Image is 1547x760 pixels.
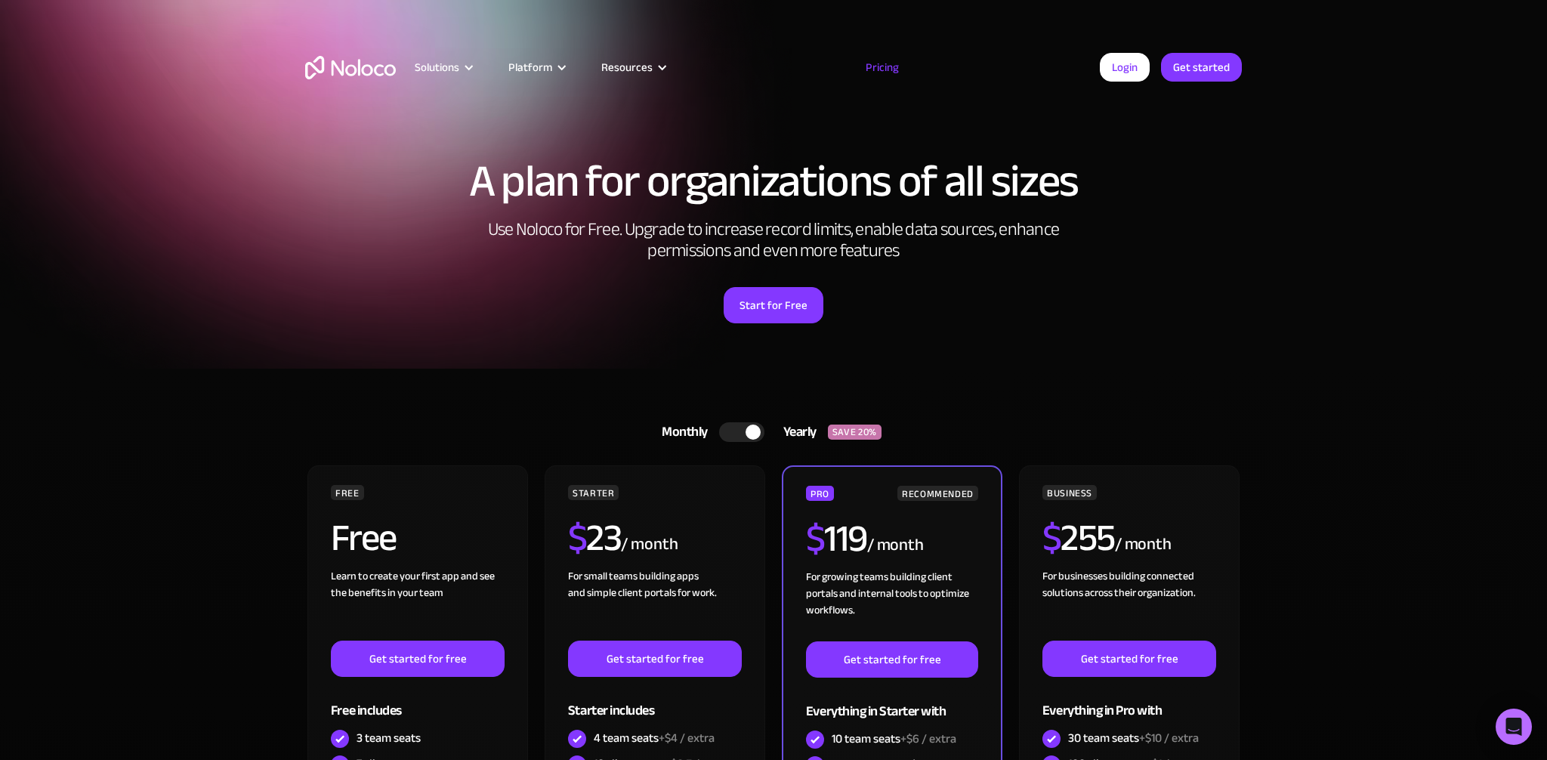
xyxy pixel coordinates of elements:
span: $ [568,502,587,573]
h2: 255 [1042,519,1115,557]
span: +$10 / extra [1139,727,1199,749]
div: For small teams building apps and simple client portals for work. ‍ [568,568,742,641]
div: BUSINESS [1042,485,1097,500]
div: Resources [582,57,683,77]
span: +$6 / extra [900,728,956,750]
div: 4 team seats [594,730,715,746]
a: Get started for free [806,641,978,678]
div: Learn to create your first app and see the benefits in your team ‍ [331,568,505,641]
div: For businesses building connected solutions across their organization. ‍ [1042,568,1216,641]
a: home [305,56,396,79]
div: For growing teams building client portals and internal tools to optimize workflows. [806,569,978,641]
a: Pricing [847,57,918,77]
h2: Free [331,519,397,557]
h2: Use Noloco for Free. Upgrade to increase record limits, enable data sources, enhance permissions ... [471,219,1076,261]
div: STARTER [568,485,619,500]
div: Yearly [764,421,828,443]
h2: 23 [568,519,622,557]
div: Solutions [415,57,459,77]
div: Everything in Starter with [806,678,978,727]
div: PRO [806,486,834,501]
div: Everything in Pro with [1042,677,1216,726]
div: Platform [508,57,552,77]
a: Get started [1161,53,1242,82]
div: 3 team seats [357,730,421,746]
div: Platform [489,57,582,77]
span: $ [1042,502,1061,573]
a: Start for Free [724,287,823,323]
span: +$4 / extra [659,727,715,749]
a: Get started for free [568,641,742,677]
div: 30 team seats [1068,730,1199,746]
a: Get started for free [331,641,505,677]
a: Get started for free [1042,641,1216,677]
div: SAVE 20% [828,425,882,440]
div: FREE [331,485,364,500]
div: / month [1115,533,1172,557]
div: Open Intercom Messenger [1496,709,1532,745]
h1: A plan for organizations of all sizes [305,159,1242,204]
div: Starter includes [568,677,742,726]
a: Login [1100,53,1150,82]
div: Monthly [643,421,719,443]
div: Resources [601,57,653,77]
div: 10 team seats [832,731,956,747]
div: / month [867,533,924,558]
div: / month [621,533,678,557]
div: Free includes [331,677,505,726]
div: RECOMMENDED [897,486,978,501]
span: $ [806,503,825,574]
div: Solutions [396,57,489,77]
h2: 119 [806,520,867,558]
